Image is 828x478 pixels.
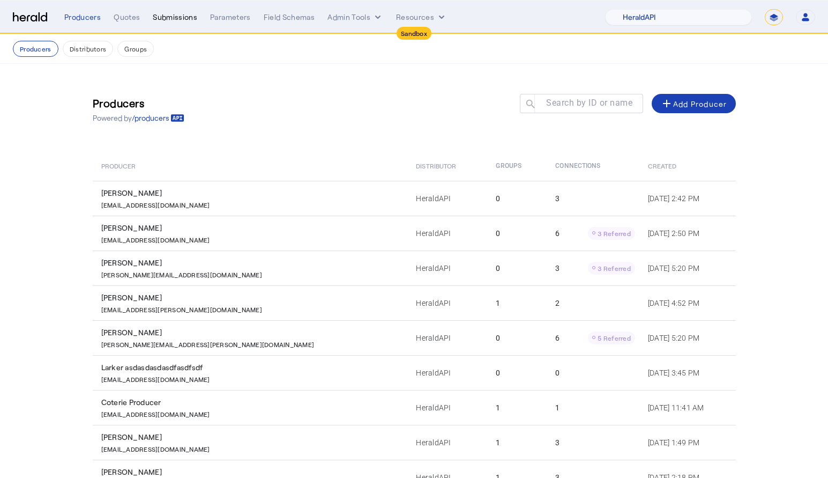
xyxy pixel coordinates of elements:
p: [EMAIL_ADDRESS][DOMAIN_NAME] [101,198,210,209]
p: [EMAIL_ADDRESS][DOMAIN_NAME] [101,373,210,384]
button: Groups [117,41,154,57]
td: 0 [487,355,547,390]
div: 6 [555,332,635,344]
td: 1 [487,425,547,460]
mat-label: Search by ID or name [546,98,632,108]
div: Quotes [114,12,140,23]
td: 1 [487,285,547,320]
td: 0 [487,181,547,216]
div: [PERSON_NAME] [101,188,404,198]
img: Herald Logo [13,12,47,23]
div: Producers [64,12,101,23]
td: HeraldAPI [407,425,487,460]
td: 1 [487,390,547,425]
td: [DATE] 5:20 PM [639,251,736,285]
p: [PERSON_NAME][EMAIL_ADDRESS][PERSON_NAME][DOMAIN_NAME] [101,338,315,349]
td: HeraldAPI [407,181,487,216]
span: 5 Referred [598,334,631,342]
p: [EMAIL_ADDRESS][DOMAIN_NAME] [101,443,210,453]
div: 6 [555,227,635,240]
td: HeraldAPI [407,355,487,390]
td: [DATE] 4:52 PM [639,285,736,320]
div: [PERSON_NAME] [101,223,404,233]
mat-icon: search [520,98,538,112]
a: /producers [132,113,184,123]
th: Distributor [407,151,487,181]
div: [PERSON_NAME] [101,467,404,477]
div: 3 [555,262,635,275]
td: [DATE] 1:49 PM [639,425,736,460]
div: Sandbox [397,27,431,40]
td: [DATE] 3:45 PM [639,355,736,390]
span: 3 Referred [598,230,631,237]
td: HeraldAPI [407,216,487,251]
div: Field Schemas [264,12,315,23]
td: HeraldAPI [407,320,487,355]
th: Groups [487,151,547,181]
div: Larker asdasdasdasdfasdfsdf [101,362,404,373]
button: Resources dropdown menu [396,12,447,23]
td: [DATE] 2:50 PM [639,216,736,251]
div: 0 [555,367,635,378]
button: internal dropdown menu [327,12,383,23]
div: Coterie Producer [101,397,404,408]
div: 3 [555,437,635,448]
mat-icon: add [660,97,673,110]
td: HeraldAPI [407,390,487,425]
p: [EMAIL_ADDRESS][PERSON_NAME][DOMAIN_NAME] [101,303,262,314]
th: Created [639,151,736,181]
div: [PERSON_NAME] [101,327,404,338]
p: Powered by [93,113,184,123]
div: 2 [555,298,635,308]
div: Parameters [210,12,251,23]
div: Add Producer [660,97,727,110]
p: [EMAIL_ADDRESS][DOMAIN_NAME] [101,408,210,418]
div: [PERSON_NAME] [101,292,404,303]
h3: Producers [93,95,184,111]
div: 3 [555,193,635,204]
p: [PERSON_NAME][EMAIL_ADDRESS][DOMAIN_NAME] [101,268,262,279]
td: HeraldAPI [407,285,487,320]
button: Producers [13,41,58,57]
td: 0 [487,251,547,285]
td: 0 [487,320,547,355]
div: Submissions [153,12,197,23]
td: [DATE] 11:41 AM [639,390,736,425]
p: [EMAIL_ADDRESS][DOMAIN_NAME] [101,233,210,244]
span: 3 Referred [598,264,631,272]
td: 0 [487,216,547,251]
th: Producer [93,151,408,181]
td: [DATE] 2:42 PM [639,181,736,216]
div: [PERSON_NAME] [101,432,404,443]
th: Connections [547,151,639,181]
div: 1 [555,402,635,413]
div: [PERSON_NAME] [101,258,404,268]
td: HeraldAPI [407,251,487,285]
button: Add Producer [652,94,736,113]
td: [DATE] 5:20 PM [639,320,736,355]
button: Distributors [63,41,114,57]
